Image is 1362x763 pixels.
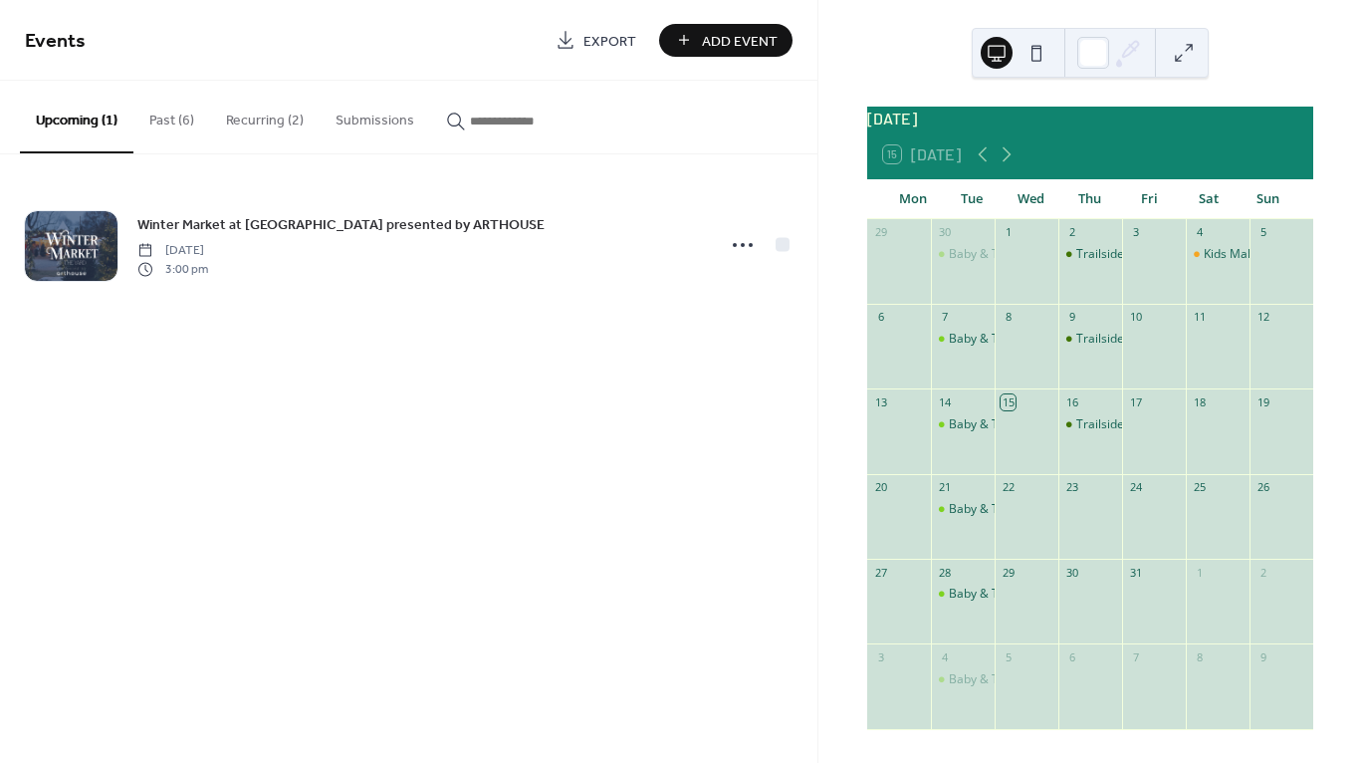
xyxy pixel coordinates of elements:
div: Baby & Toddler Playdate [949,586,1085,603]
div: 21 [937,480,952,495]
div: Trailside Market [1076,416,1167,433]
div: Trailside Market [1076,331,1167,348]
div: Baby & Toddler Playdate [931,586,995,603]
div: 9 [1255,649,1270,664]
div: 18 [1192,394,1207,409]
div: Sat [1179,179,1238,219]
div: Trailside Market [1058,416,1122,433]
div: 16 [1064,394,1079,409]
div: 13 [873,394,888,409]
div: 3 [1128,225,1143,240]
span: Events [25,22,86,61]
div: Mon [883,179,942,219]
div: 2 [1064,225,1079,240]
div: [DATE] [867,107,1313,130]
div: Thu [1060,179,1119,219]
div: 7 [937,310,952,325]
div: 29 [873,225,888,240]
div: 23 [1064,480,1079,495]
button: Past (6) [133,81,210,151]
div: 19 [1255,394,1270,409]
div: 3 [873,649,888,664]
div: 6 [1064,649,1079,664]
a: Export [541,24,651,57]
div: Baby & Toddler Playdate [949,331,1085,348]
div: 1 [1001,225,1016,240]
div: Kids Makers Market [1204,246,1314,263]
div: Baby & Toddler Playdate [949,671,1085,688]
div: 20 [873,480,888,495]
div: Tue [942,179,1001,219]
div: Baby & Toddler Playdate [949,501,1085,518]
span: 3:00 pm [137,260,208,278]
div: 29 [1001,565,1016,580]
div: 2 [1255,565,1270,580]
div: 24 [1128,480,1143,495]
div: 14 [937,394,952,409]
div: 5 [1001,649,1016,664]
div: Baby & Toddler Playdate [931,501,995,518]
div: Trailside Market [1076,246,1167,263]
div: 30 [937,225,952,240]
div: 7 [1128,649,1143,664]
div: 4 [937,649,952,664]
button: Add Event [659,24,793,57]
div: 31 [1128,565,1143,580]
div: Baby & Toddler Playdate [931,246,995,263]
button: Recurring (2) [210,81,320,151]
div: 8 [1192,649,1207,664]
div: 15 [1001,394,1016,409]
div: 6 [873,310,888,325]
div: Baby & Toddler Playdate [949,246,1085,263]
span: Add Event [702,31,778,52]
div: Sun [1239,179,1297,219]
div: 5 [1255,225,1270,240]
div: Trailside Market [1058,246,1122,263]
div: 10 [1128,310,1143,325]
button: Upcoming (1) [20,81,133,153]
div: 11 [1192,310,1207,325]
div: Kids Makers Market [1186,246,1249,263]
div: Baby & Toddler Playdate [949,416,1085,433]
div: Baby & Toddler Playdate [931,671,995,688]
div: Fri [1120,179,1179,219]
button: Submissions [320,81,430,151]
div: 22 [1001,480,1016,495]
div: Wed [1002,179,1060,219]
span: Winter Market at [GEOGRAPHIC_DATA] presented by ARTHOUSE [137,215,545,236]
div: 30 [1064,565,1079,580]
div: 12 [1255,310,1270,325]
div: 17 [1128,394,1143,409]
div: 27 [873,565,888,580]
div: 1 [1192,565,1207,580]
div: 9 [1064,310,1079,325]
div: 25 [1192,480,1207,495]
div: Baby & Toddler Playdate [931,416,995,433]
a: Winter Market at [GEOGRAPHIC_DATA] presented by ARTHOUSE [137,213,545,236]
div: 8 [1001,310,1016,325]
span: Export [583,31,636,52]
div: 28 [937,565,952,580]
div: Baby & Toddler Playdate [931,331,995,348]
div: Trailside Market [1058,331,1122,348]
div: 4 [1192,225,1207,240]
span: [DATE] [137,242,208,260]
div: 26 [1255,480,1270,495]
